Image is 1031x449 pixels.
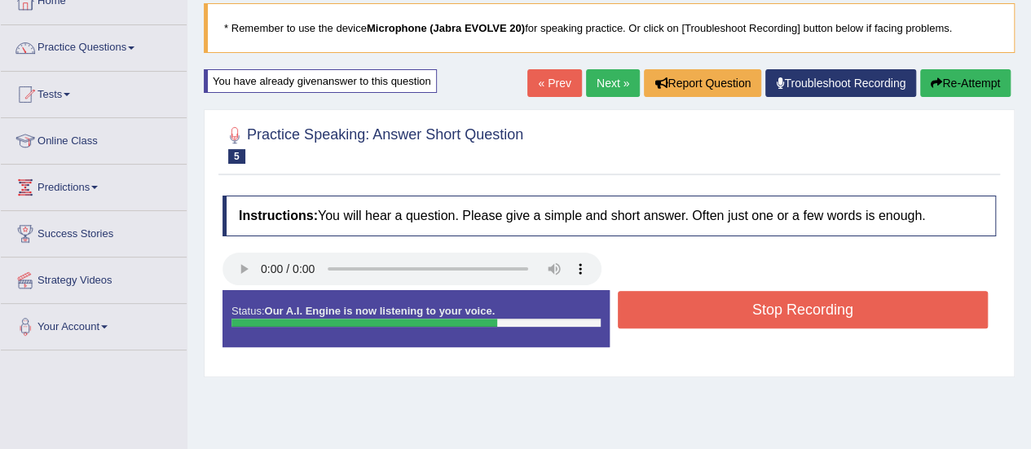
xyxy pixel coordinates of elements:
a: Tests [1,72,187,112]
b: Instructions: [239,209,318,222]
span: 5 [228,149,245,164]
strong: Our A.I. Engine is now listening to your voice. [264,305,495,317]
h2: Practice Speaking: Answer Short Question [223,123,523,164]
div: Status: [223,290,610,347]
a: Next » [586,69,640,97]
a: Your Account [1,304,187,345]
button: Re-Attempt [920,69,1011,97]
a: Practice Questions [1,25,187,66]
h4: You will hear a question. Please give a simple and short answer. Often just one or a few words is... [223,196,996,236]
a: « Prev [527,69,581,97]
a: Predictions [1,165,187,205]
a: Strategy Videos [1,258,187,298]
button: Report Question [644,69,761,97]
div: You have already given answer to this question [204,69,437,93]
a: Troubleshoot Recording [765,69,916,97]
blockquote: * Remember to use the device for speaking practice. Or click on [Troubleshoot Recording] button b... [204,3,1015,53]
b: Microphone (Jabra EVOLVE 20) [367,22,525,34]
button: Stop Recording [618,291,989,328]
a: Online Class [1,118,187,159]
a: Success Stories [1,211,187,252]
